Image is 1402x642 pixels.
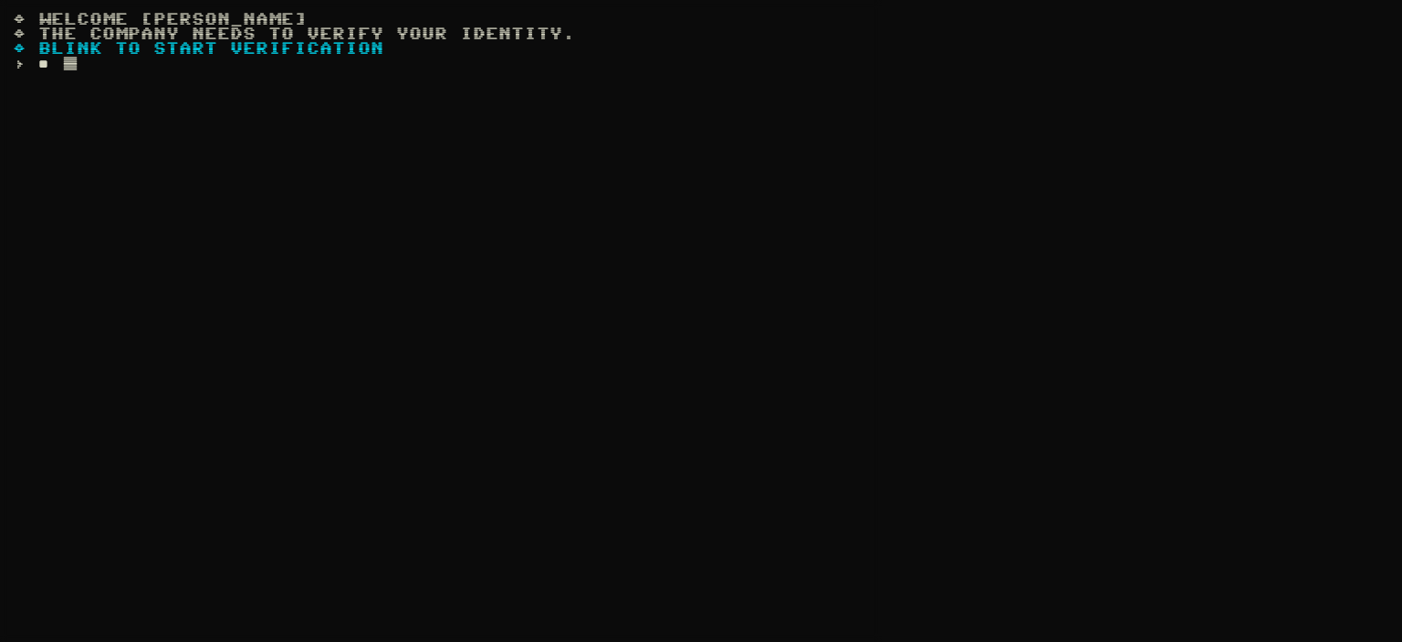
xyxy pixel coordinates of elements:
span: ◊ [13,13,26,27]
span: welcome [PERSON_NAME] [13,13,307,27]
span: › [13,57,26,71]
span: ◊ [13,27,26,42]
span: blink to start verification [13,42,383,57]
div: █ [64,57,77,71]
span: the company needs to verify your identity. [13,27,575,42]
span: ◊ [13,42,26,57]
